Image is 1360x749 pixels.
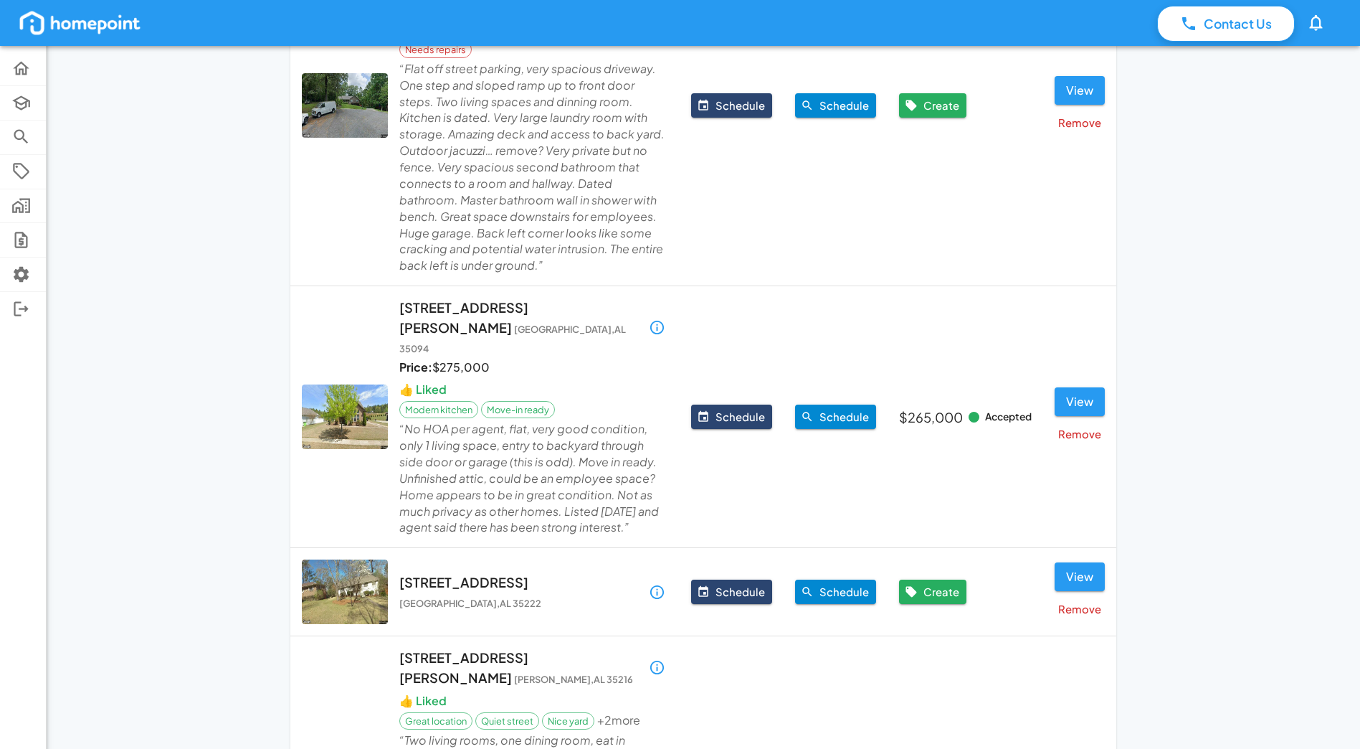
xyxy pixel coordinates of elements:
button: View [1055,562,1105,591]
p: [STREET_ADDRESS][PERSON_NAME] [399,298,640,357]
p: [STREET_ADDRESS] [399,573,640,612]
button: Schedule [795,580,876,604]
span: Great location [400,715,472,727]
span: Needs repairs [400,43,471,56]
p: “ No HOA per agent, flat, very good condition, only 1 living space, entry to backyard through sid... [399,421,668,536]
p: [STREET_ADDRESS][PERSON_NAME] [399,648,640,687]
button: Remove [1055,110,1105,135]
p: Contact Us [1204,14,1272,33]
button: Create [899,93,966,118]
button: Create [899,580,966,604]
button: View [1055,387,1105,416]
p: 👍 Liked [399,693,447,710]
span: [GEOGRAPHIC_DATA] , AL 35222 [399,598,541,609]
img: streetview [302,560,388,624]
button: Remove [1055,422,1105,446]
b: Price: [399,359,432,374]
p: 👍 Liked [399,382,447,398]
span: Accepted [985,409,1032,425]
img: homepoint_logo_white.png [17,9,143,37]
p: + 2 more [597,712,640,730]
button: View [1055,76,1105,105]
button: Schedule [691,405,772,429]
button: Schedule [795,405,876,429]
span: Modern kitchen [400,403,477,416]
p: $265,000 [899,408,963,427]
button: Remove [1055,597,1105,621]
p: “ Flat off street parking, very spacious driveway. One step and sloped ramp up to front door step... [399,61,668,274]
button: Schedule [795,93,876,118]
span: Move-in ready [482,403,554,416]
span: [PERSON_NAME] , AL 35216 [514,674,633,685]
button: Schedule [691,93,772,118]
button: Schedule [691,580,772,604]
img: streetview [302,385,388,449]
p: $ 275,000 [399,359,490,376]
span: Nice yard [543,715,594,727]
img: streetview [302,73,388,138]
span: Quiet street [476,715,538,727]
